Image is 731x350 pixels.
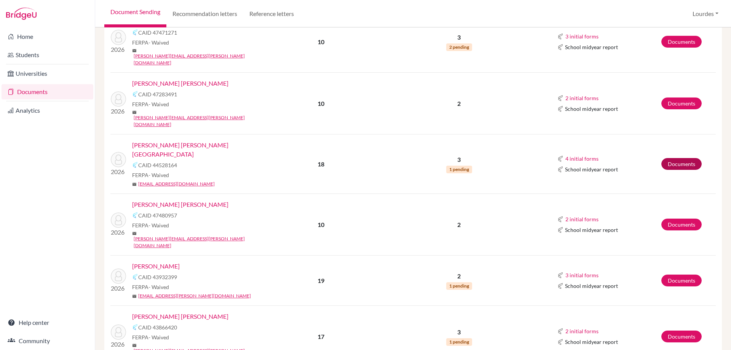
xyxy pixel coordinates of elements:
img: Gutiérrez Cicchelli, Valentina [111,30,126,45]
p: 2026 [111,167,126,176]
b: 17 [318,333,324,340]
span: 1 pending [446,338,472,346]
a: [PERSON_NAME] [PERSON_NAME] [132,79,228,88]
span: FERPA [132,100,169,108]
span: mail [132,294,137,299]
img: Common App logo [557,34,563,40]
img: Bridge-U [6,8,37,20]
span: - Waived [148,284,169,290]
a: Documents [2,84,93,99]
p: 2 [380,99,539,108]
img: Common App logo [557,272,563,278]
span: FERPA [132,171,169,179]
img: Common App logo [557,227,563,233]
b: 10 [318,100,324,107]
p: 2 [380,220,539,229]
span: mail [132,48,137,53]
a: Home [2,29,93,44]
img: Common App logo [557,106,563,112]
p: 3 [380,33,539,42]
span: 1 pending [446,282,472,290]
a: Documents [661,36,702,48]
a: Help center [2,315,93,330]
a: Documents [661,97,702,109]
span: School midyear report [565,165,618,173]
span: FERPA [132,221,169,229]
a: Students [2,47,93,62]
b: 18 [318,160,324,168]
img: Common App logo [557,339,563,345]
p: 2026 [111,228,126,237]
img: Mayen, Mayela [111,268,126,284]
img: Common App logo [557,216,563,222]
span: CAID 44528164 [138,161,177,169]
span: CAID 43866420 [138,323,177,331]
a: Analytics [2,103,93,118]
img: Interiano Goodall, Sofia [111,152,126,167]
p: 3 [380,155,539,164]
img: Common App logo [132,162,138,168]
a: [EMAIL_ADDRESS][PERSON_NAME][DOMAIN_NAME] [138,292,251,299]
p: 2026 [111,45,126,54]
img: Common App logo [132,212,138,218]
img: Common App logo [557,283,563,289]
img: Hasbún Safie, Jorge [111,91,126,107]
p: 2026 [111,284,126,293]
a: [PERSON_NAME][EMAIL_ADDRESS][PERSON_NAME][DOMAIN_NAME] [134,114,268,128]
span: - Waived [148,101,169,107]
img: Novoa Tarazi, Valeria [111,324,126,340]
p: 2026 [111,340,126,349]
p: 2 [380,272,539,281]
button: 3 initial forms [565,271,599,280]
button: 2 initial forms [565,327,599,336]
img: Common App logo [132,29,138,35]
span: mail [132,343,137,348]
a: [PERSON_NAME] [PERSON_NAME][GEOGRAPHIC_DATA] [132,141,268,159]
span: School midyear report [565,226,618,234]
span: School midyear report [565,282,618,290]
span: School midyear report [565,43,618,51]
span: FERPA [132,283,169,291]
b: 10 [318,221,324,228]
p: 2026 [111,107,126,116]
span: CAID 47471271 [138,29,177,37]
span: - Waived [148,334,169,340]
img: López Paredes, Cristina [111,213,126,228]
a: [PERSON_NAME] [132,262,180,271]
a: Universities [2,66,93,81]
span: FERPA [132,333,169,341]
button: 4 initial forms [565,154,599,163]
img: Common App logo [132,91,138,97]
button: 2 initial forms [565,215,599,224]
span: - Waived [148,222,169,229]
span: FERPA [132,38,169,46]
a: [EMAIL_ADDRESS][DOMAIN_NAME] [138,181,215,187]
a: Community [2,333,93,348]
b: 19 [318,277,324,284]
span: School midyear report [565,338,618,346]
span: mail [132,231,137,236]
span: School midyear report [565,105,618,113]
button: Lourdes [689,6,722,21]
span: CAID 47283491 [138,90,177,98]
img: Common App logo [557,44,563,50]
img: Common App logo [557,166,563,173]
span: mail [132,110,137,115]
span: - Waived [148,172,169,178]
b: 10 [318,38,324,45]
span: CAID 47480957 [138,211,177,219]
button: 3 initial forms [565,32,599,41]
a: [PERSON_NAME][EMAIL_ADDRESS][PERSON_NAME][DOMAIN_NAME] [134,235,268,249]
span: CAID 43932399 [138,273,177,281]
p: 3 [380,328,539,337]
span: mail [132,182,137,187]
img: Common App logo [557,328,563,334]
span: - Waived [148,39,169,46]
img: Common App logo [132,324,138,330]
img: Common App logo [557,156,563,162]
a: [PERSON_NAME][EMAIL_ADDRESS][PERSON_NAME][DOMAIN_NAME] [134,53,268,66]
a: Documents [661,275,702,286]
a: Documents [661,158,702,170]
a: Documents [661,331,702,342]
img: Common App logo [557,95,563,101]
